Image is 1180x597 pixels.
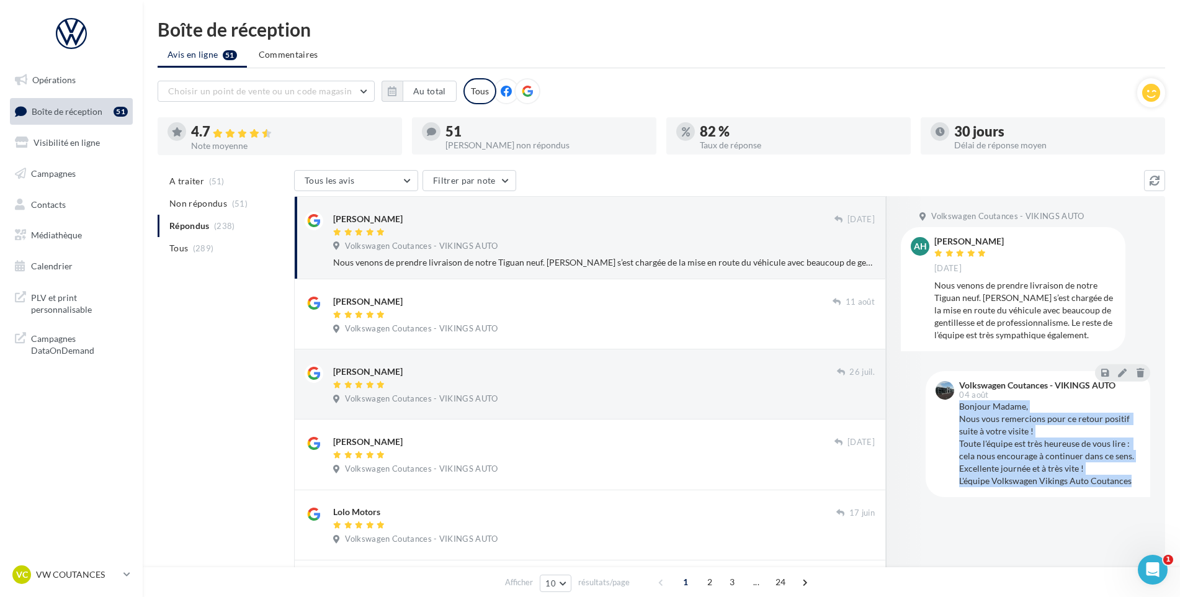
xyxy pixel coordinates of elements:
span: VC [16,568,28,581]
span: 04 août [959,391,988,399]
button: Au total [403,81,457,102]
span: Volkswagen Coutances - VIKINGS AUTO [345,393,498,405]
span: Volkswagen Coutances - VIKINGS AUTO [345,241,498,252]
button: Filtrer par note [422,170,516,191]
div: Taux de réponse [700,141,901,150]
a: Calendrier [7,253,135,279]
div: Lolo Motors [333,506,380,518]
button: Choisir un point de vente ou un code magasin [158,81,375,102]
a: Médiathèque [7,222,135,248]
span: Commentaires [259,48,318,61]
a: Campagnes [7,161,135,187]
a: VC VW COUTANCES [10,563,133,586]
a: Contacts [7,192,135,218]
span: Boîte de réception [32,105,102,116]
div: Bonjour Madame, Nous vous remercions pour ce retour positif suite à votre visite ! Toute l'équipe... [959,400,1140,487]
iframe: Intercom live chat [1138,555,1168,585]
span: Contacts [31,199,66,209]
p: VW COUTANCES [36,568,118,581]
span: Calendrier [31,261,73,271]
span: Campagnes [31,168,76,179]
div: [PERSON_NAME] non répondus [445,141,646,150]
div: Nous venons de prendre livraison de notre Tiguan neuf. [PERSON_NAME] s’est chargée de la mise en ... [934,279,1115,341]
span: ... [746,572,766,592]
span: Opérations [32,74,76,85]
span: Volkswagen Coutances - VIKINGS AUTO [345,323,498,334]
span: AH [914,240,927,253]
div: Tous [463,78,496,104]
span: 26 juil. [849,367,875,378]
div: [PERSON_NAME] [333,213,403,225]
span: résultats/page [578,577,630,588]
span: 3 [722,572,742,592]
a: PLV et print personnalisable [7,284,135,321]
span: PLV et print personnalisable [31,289,128,316]
span: Volkswagen Coutances - VIKINGS AUTO [345,534,498,545]
span: 2 [700,572,720,592]
div: 51 [445,125,646,138]
span: Volkswagen Coutances - VIKINGS AUTO [931,211,1084,222]
span: 24 [771,572,791,592]
button: 10 [540,575,571,592]
button: Tous les avis [294,170,418,191]
div: [PERSON_NAME] [333,366,403,378]
span: 17 juin [849,508,875,519]
span: Volkswagen Coutances - VIKINGS AUTO [345,464,498,475]
span: Tous [169,242,188,254]
span: Choisir un point de vente ou un code magasin [168,86,352,96]
div: Nous venons de prendre livraison de notre Tiguan neuf. [PERSON_NAME] s’est chargée de la mise en ... [333,256,875,269]
a: Boîte de réception51 [7,98,135,125]
span: [DATE] [934,263,962,274]
span: 1 [676,572,695,592]
a: Campagnes DataOnDemand [7,325,135,362]
span: Campagnes DataOnDemand [31,330,128,357]
div: 30 jours [954,125,1155,138]
a: Opérations [7,67,135,93]
div: 51 [114,107,128,117]
span: Tous les avis [305,175,355,186]
div: [PERSON_NAME] [333,295,403,308]
span: [DATE] [847,437,875,448]
div: 4.7 [191,125,392,139]
button: Au total [382,81,457,102]
span: (289) [193,243,214,253]
span: Afficher [505,577,533,588]
div: Boîte de réception [158,20,1165,38]
span: Médiathèque [31,230,82,240]
div: Volkswagen Coutances - VIKINGS AUTO [959,381,1115,390]
span: Visibilité en ligne [34,137,100,148]
span: 10 [545,578,556,588]
div: 82 % [700,125,901,138]
span: 1 [1163,555,1173,565]
a: Visibilité en ligne [7,130,135,156]
div: Délai de réponse moyen [954,141,1155,150]
span: A traiter [169,175,204,187]
span: (51) [209,176,225,186]
div: Note moyenne [191,141,392,150]
span: 11 août [846,297,875,308]
span: (51) [232,199,248,209]
span: Non répondus [169,197,227,210]
div: [PERSON_NAME] [333,436,403,448]
span: [DATE] [847,214,875,225]
div: [PERSON_NAME] [934,237,1004,246]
